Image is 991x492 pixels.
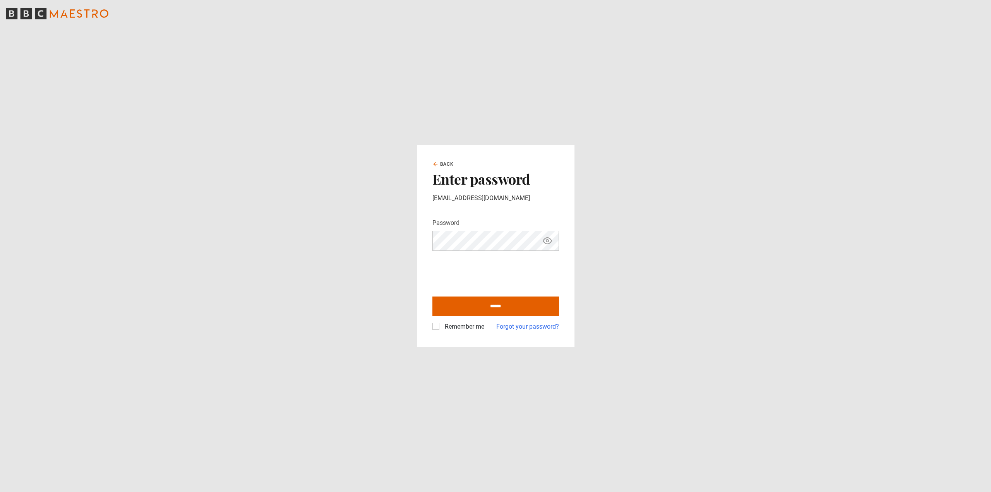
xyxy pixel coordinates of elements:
button: Show password [541,234,554,248]
p: [EMAIL_ADDRESS][DOMAIN_NAME] [432,194,559,203]
a: Back [432,161,454,168]
iframe: reCAPTCHA [432,257,550,287]
label: Remember me [442,322,484,331]
a: Forgot your password? [496,322,559,331]
span: Back [440,161,454,168]
label: Password [432,218,459,228]
h2: Enter password [432,171,559,187]
svg: BBC Maestro [6,8,108,19]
